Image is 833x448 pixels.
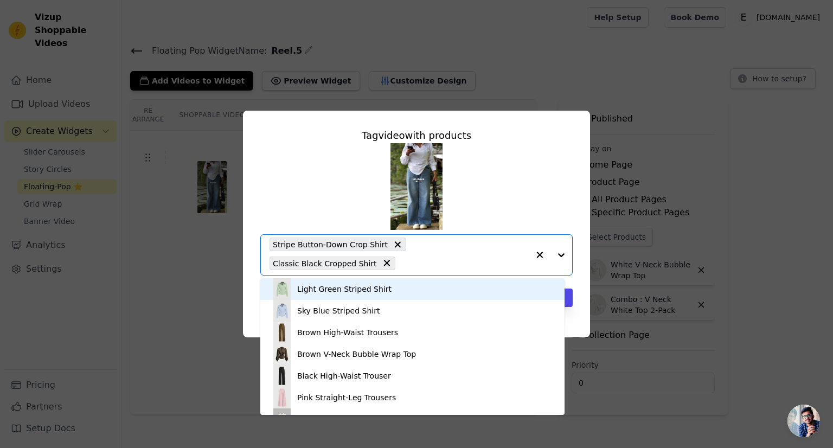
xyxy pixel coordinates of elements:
img: product thumbnail [271,365,293,387]
span: Stripe Button-Down Crop Shirt [273,238,388,251]
div: Brown High-Waist Trousers [297,327,398,338]
img: product thumbnail [271,408,293,430]
img: product thumbnail [271,387,293,408]
div: Sky Blue Striped Shirt [297,305,380,316]
img: product thumbnail [271,322,293,343]
div: Light Green Striped Shirt [297,284,392,295]
div: Open chat [787,405,820,437]
img: product thumbnail [271,343,293,365]
img: product thumbnail [271,300,293,322]
img: vizup-images-b8fd.png [390,143,443,230]
span: Classic Black Cropped Shirt [273,257,377,270]
div: White Shirt with Structured Flare Waist [297,414,445,425]
div: Brown V-Neck Bubble Wrap Top [297,349,416,360]
div: Black High-Waist Trouser [297,370,391,381]
img: product thumbnail [271,278,293,300]
div: Tag video with products [260,128,573,143]
div: Pink Straight-Leg Trousers [297,392,396,403]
